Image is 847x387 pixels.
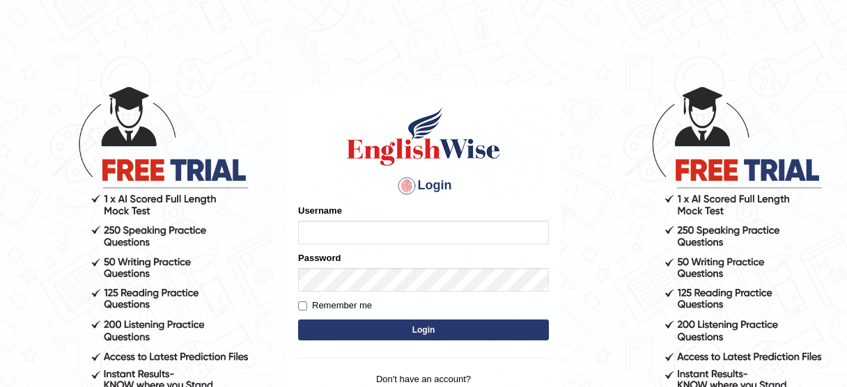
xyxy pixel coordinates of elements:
input: Remember me [298,301,307,310]
label: Password [298,251,341,264]
label: Remember me [298,299,372,313]
img: Logo of English Wise sign in for intelligent practice with AI [344,105,503,168]
h4: Login [298,175,549,197]
label: Username [298,204,342,217]
button: Login [298,319,549,340]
